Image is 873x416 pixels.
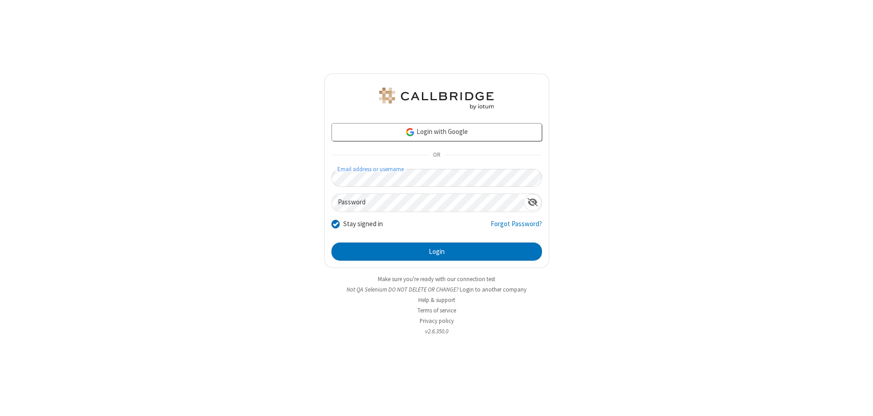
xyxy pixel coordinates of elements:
label: Stay signed in [343,219,383,229]
a: Terms of service [417,307,456,314]
span: OR [429,149,444,162]
li: Not QA Selenium DO NOT DELETE OR CHANGE? [324,285,549,294]
a: Forgot Password? [491,219,542,236]
img: QA Selenium DO NOT DELETE OR CHANGE [377,88,496,109]
a: Make sure you're ready with our connection test [378,275,495,283]
div: Show password [524,194,542,211]
button: Login [331,243,542,261]
input: Email address or username [331,169,542,187]
input: Password [332,194,524,212]
li: v2.6.350.0 [324,327,549,336]
img: google-icon.png [405,127,415,137]
a: Help & support [418,296,455,304]
button: Login to another company [460,285,527,294]
a: Login with Google [331,123,542,141]
a: Privacy policy [420,317,454,325]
